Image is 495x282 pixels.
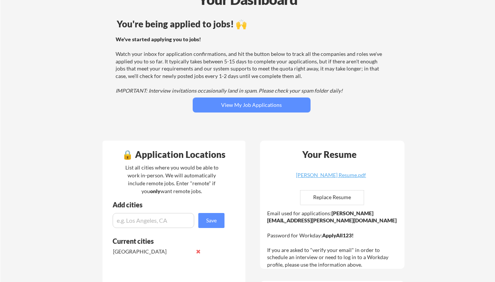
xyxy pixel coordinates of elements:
div: List all cities where you would be able to work in-person. We will automatically include remote j... [120,163,223,195]
strong: We've started applying you to jobs! [116,36,201,42]
div: Email used for applications: Password for Workday: If you are asked to "verify your email" in ord... [267,210,399,268]
em: IMPORTANT: Interview invitations occasionally land in spam. Please check your spam folder daily! [116,87,343,94]
strong: only [150,188,161,194]
button: View My Job Applications [193,97,311,112]
a: [PERSON_NAME] Resume.pdf [287,172,376,184]
div: Watch your inbox for application confirmations, and hit the button below to track all the compani... [116,36,385,94]
div: 🔒 Application Locations [104,150,244,159]
input: e.g. Los Angeles, CA [113,213,194,228]
strong: ApplyAll123! [322,232,354,238]
div: [PERSON_NAME] Resume.pdf [287,172,376,178]
div: You're being applied to jobs! 🙌 [117,19,386,28]
strong: [PERSON_NAME][EMAIL_ADDRESS][PERSON_NAME][DOMAIN_NAME] [267,210,397,224]
div: [GEOGRAPHIC_DATA] [113,248,192,255]
div: Current cities [113,238,216,244]
button: Save [198,213,224,228]
div: Your Resume [293,150,367,159]
div: Add cities [113,201,226,208]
